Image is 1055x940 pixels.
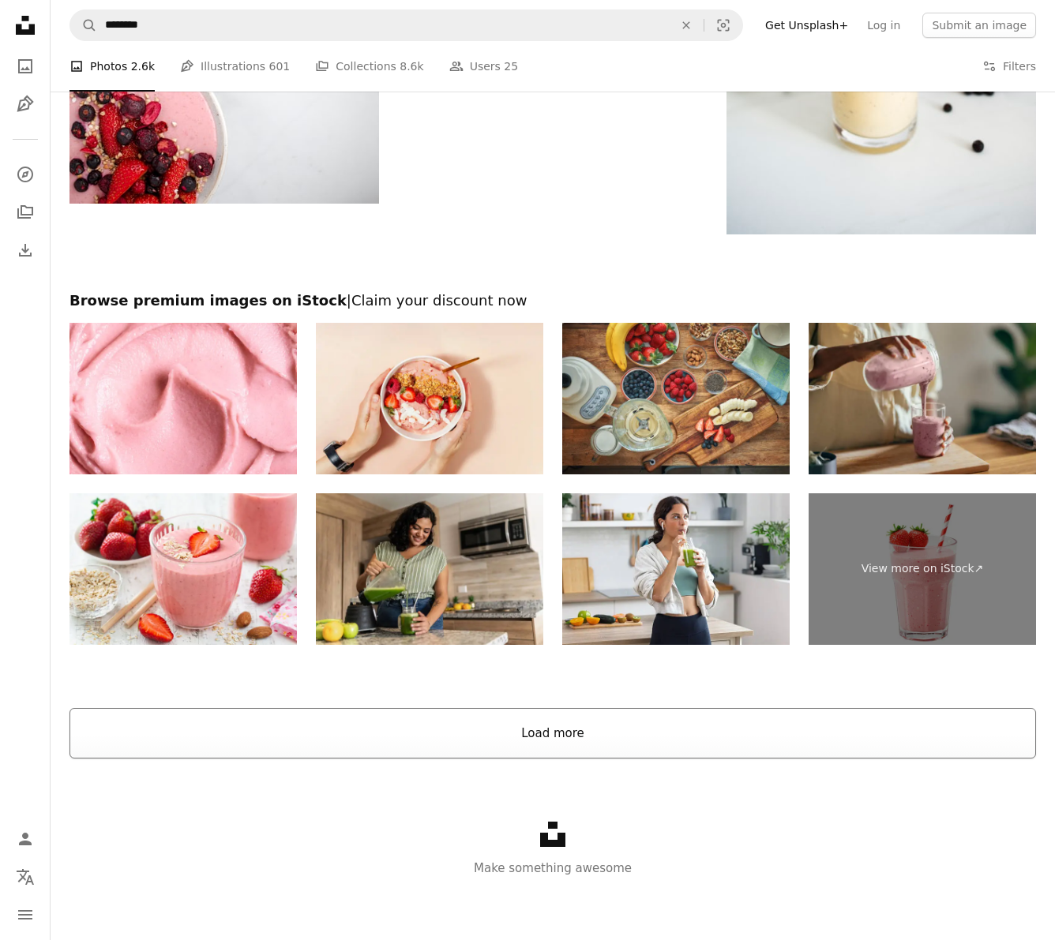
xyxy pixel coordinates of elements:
a: Log in [858,13,910,38]
img: Kind sporty woman drinking a healthy green smoothie standing in the kitchen at home. [562,493,790,645]
button: Load more [69,708,1036,758]
a: Explore [9,159,41,190]
a: Collections [9,197,41,228]
button: Menu [9,899,41,931]
img: Young woman preparing detox juice in kitchen at home [316,493,543,645]
a: Get Unsplash+ [756,13,858,38]
a: View more on iStock↗ [809,493,1036,645]
span: 601 [269,58,291,75]
h2: Browse premium images on iStock [69,291,1036,310]
a: Home — Unsplash [9,9,41,44]
span: 25 [504,58,518,75]
button: Visual search [704,10,742,40]
button: Search Unsplash [70,10,97,40]
img: vegan dairy free strawberry smoothie [69,493,297,645]
button: Language [9,861,41,893]
img: Trending Foods - Superfoods: Fresh Fruits, Nuts, Chia Seeds and a blender are arranged on Kitchen... [562,323,790,474]
p: Make something awesome [51,859,1055,878]
span: 8.6k [400,58,423,75]
span: | Claim your discount now [347,292,527,309]
form: Find visuals sitewide [69,9,743,41]
a: Download History [9,234,41,266]
a: Illustrations 601 [180,41,290,92]
img: Pink watermelon ice cream texture [69,323,297,474]
a: Photos [9,51,41,82]
a: Users 25 [449,41,519,92]
a: Collections 8.6k [315,41,423,92]
a: Illustrations [9,88,41,120]
img: Anonymous Afro-American Woman Pouring a Smoothie Into a Glass [809,323,1036,474]
a: Log in / Sign up [9,823,41,855]
button: Filters [982,41,1036,92]
button: Submit an image [922,13,1036,38]
button: Clear [669,10,704,40]
img: Hand holding a vibrant smoothie bowl, topped with strawberries, raspberries and granola [316,323,543,474]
